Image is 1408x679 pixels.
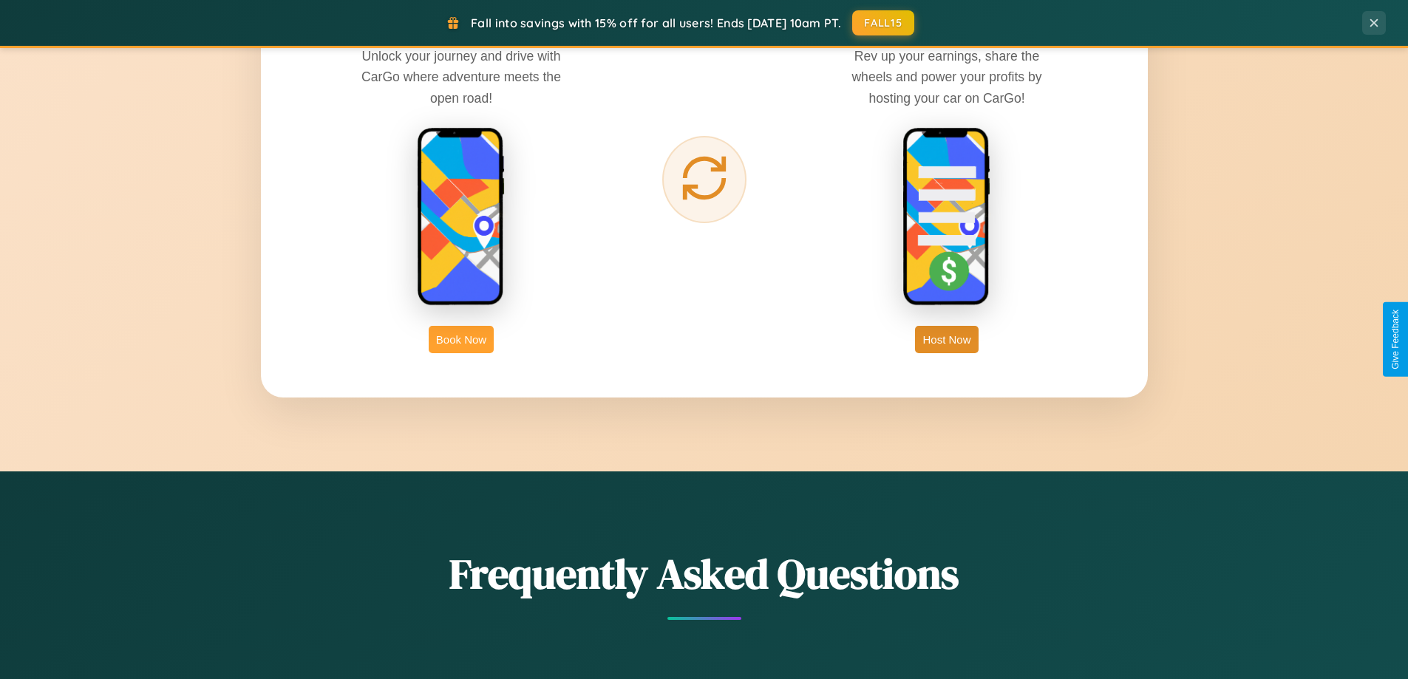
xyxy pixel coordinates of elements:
div: Give Feedback [1390,310,1401,369]
p: Rev up your earnings, share the wheels and power your profits by hosting your car on CarGo! [836,46,1058,108]
button: Book Now [429,326,494,353]
img: rent phone [417,127,506,307]
img: host phone [902,127,991,307]
button: FALL15 [852,10,914,35]
span: Fall into savings with 15% off for all users! Ends [DATE] 10am PT. [471,16,841,30]
p: Unlock your journey and drive with CarGo where adventure meets the open road! [350,46,572,108]
h2: Frequently Asked Questions [261,545,1148,602]
button: Host Now [915,326,978,353]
